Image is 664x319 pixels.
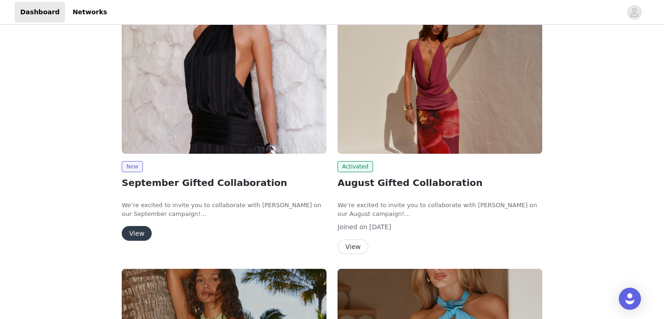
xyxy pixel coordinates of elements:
span: [DATE] [369,223,391,231]
button: View [338,239,368,254]
span: Activated [338,161,373,172]
img: Peppermayo AUS [122,0,326,154]
div: Open Intercom Messenger [619,288,641,310]
a: View [338,244,368,250]
span: New [122,161,143,172]
h2: September Gifted Collaboration [122,176,326,190]
h2: August Gifted Collaboration [338,176,542,190]
a: View [122,230,152,237]
div: avatar [630,5,639,20]
a: Networks [67,2,113,23]
p: We’re excited to invite you to collaborate with [PERSON_NAME] on our September campaign! [122,201,326,219]
p: We’re excited to invite you to collaborate with [PERSON_NAME] on our August campaign! [338,201,542,219]
a: Dashboard [15,2,65,23]
span: Joined on [338,223,368,231]
button: View [122,226,152,241]
img: Peppermayo AUS [338,0,542,154]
